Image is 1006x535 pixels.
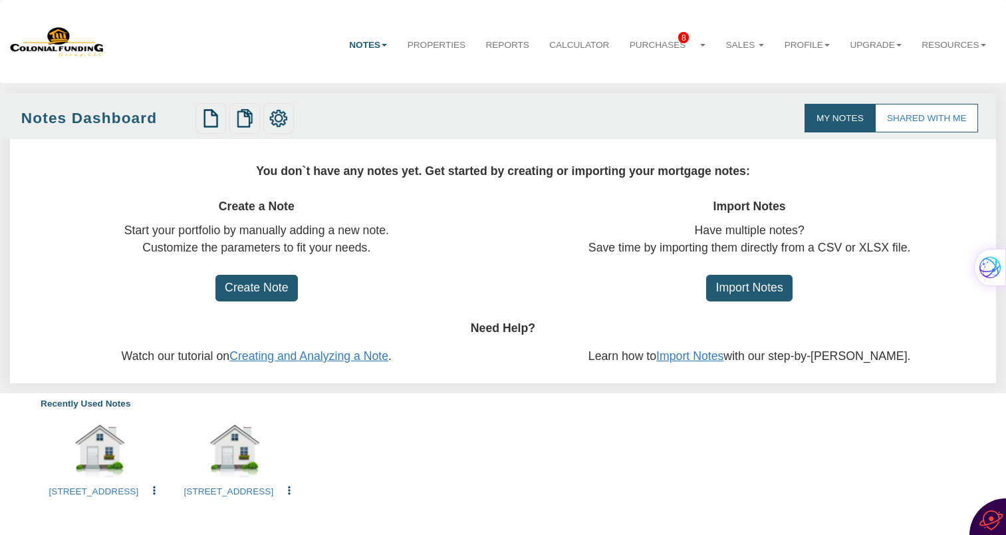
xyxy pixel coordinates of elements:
div: Recently Used Notes [11,391,995,417]
div: Create a Note [21,198,492,215]
div: You don`t have any notes yet. Get started by creating or importing your mortgage notes: [10,163,996,180]
a: Notes [339,29,397,62]
a: Reports [475,29,539,62]
div: Need Help? [10,320,996,337]
a: Upgrade [840,29,912,62]
img: cell-menu.png [284,485,295,496]
input: Create Note [215,275,298,302]
a: Calculator [539,29,620,62]
div: Watch our tutorial on . [10,348,503,365]
div: Have multiple notes? [514,222,985,239]
div: Notes Dashboard [21,107,192,128]
img: 579666 [10,26,104,57]
img: new.png [201,109,220,128]
a: Creating and Analyzing a Note [229,349,388,363]
div: Save time by importing them directly from a CSV or XLSX file. [514,240,985,256]
img: 555074 [199,424,270,477]
a: 0001 B Lafayette Ave, Baltimore, MD, 21202 [184,486,274,496]
a: Resources [912,29,996,62]
div: Customize the parameters to fit your needs. [21,240,492,256]
a: Profile [775,29,840,62]
img: copy.png [235,109,254,128]
a: Properties [398,29,476,62]
img: cell-menu.png [149,485,160,496]
input: Import Notes [706,275,793,302]
a: 0001 B Lafayette Ave, Baltimore, MD, 21202 [49,486,139,496]
span: 8 [678,32,689,43]
img: 555074 [64,424,135,477]
img: settings.png [269,109,288,128]
a: Import Notes [656,349,723,363]
div: Learn how to with our step-by-[PERSON_NAME]. [503,348,995,365]
a: Purchases8 [620,29,716,62]
div: Start your portfolio by manually adding a new note. [21,222,492,239]
a: Sales [715,29,774,62]
div: Import Notes [514,198,985,215]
